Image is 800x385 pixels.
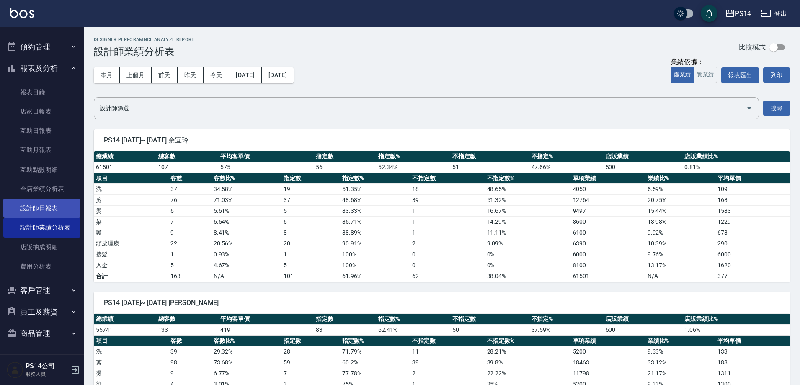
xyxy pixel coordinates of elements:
[10,8,34,18] img: Logo
[168,173,212,184] th: 客數
[410,205,485,216] td: 1
[410,260,485,271] td: 0
[604,324,682,335] td: 600
[94,67,120,83] button: 本月
[212,249,281,260] td: 0.93 %
[94,151,790,173] table: a dense table
[212,227,281,238] td: 8.41 %
[3,179,80,199] a: 全店業績分析表
[450,162,529,173] td: 51
[340,216,410,227] td: 85.71 %
[94,205,168,216] td: 燙
[229,67,261,83] button: [DATE]
[485,194,571,205] td: 51.32 %
[94,173,790,282] table: a dense table
[682,162,790,173] td: 0.81 %
[3,57,80,79] button: 報表及分析
[94,336,168,346] th: 項目
[212,216,281,227] td: 6.54 %
[94,162,156,173] td: 61501
[94,216,168,227] td: 染
[314,162,376,173] td: 56
[604,314,682,325] th: 店販業績
[94,227,168,238] td: 護
[645,205,715,216] td: 15.44 %
[743,101,756,115] button: Open
[281,271,340,282] td: 101
[94,368,168,379] td: 燙
[26,362,68,370] h5: PS14公司
[281,368,340,379] td: 7
[212,357,281,368] td: 73.68 %
[571,346,645,357] td: 5200
[571,271,645,282] td: 61501
[450,314,529,325] th: 不指定數
[7,362,23,378] img: Person
[571,249,645,260] td: 6000
[3,218,80,237] a: 設計師業績分析表
[314,324,376,335] td: 83
[94,314,156,325] th: 總業績
[410,368,485,379] td: 2
[763,67,790,83] button: 列印
[645,173,715,184] th: 業績比%
[715,194,790,205] td: 168
[645,216,715,227] td: 13.98 %
[156,151,219,162] th: 總客數
[3,301,80,323] button: 員工及薪資
[645,194,715,205] td: 20.75 %
[340,271,410,282] td: 61.96%
[715,271,790,282] td: 377
[735,8,751,19] div: PS14
[763,101,790,116] button: 搜尋
[410,227,485,238] td: 1
[218,324,314,335] td: 419
[262,67,294,83] button: [DATE]
[212,368,281,379] td: 6.77 %
[376,324,450,335] td: 62.41 %
[281,227,340,238] td: 8
[218,162,314,173] td: 575
[410,357,485,368] td: 39
[26,370,68,378] p: 服務人員
[485,357,571,368] td: 39.8 %
[281,260,340,271] td: 5
[168,336,212,346] th: 客數
[156,314,219,325] th: 總客數
[168,205,212,216] td: 6
[485,183,571,194] td: 48.65 %
[376,151,450,162] th: 指定數%
[671,58,717,67] div: 業績依據：
[94,357,168,368] td: 剪
[715,227,790,238] td: 678
[98,101,743,116] input: 選擇設計師
[168,368,212,379] td: 9
[529,314,604,325] th: 不指定%
[340,183,410,194] td: 51.35 %
[721,67,759,83] button: 報表匯出
[3,140,80,160] a: 互助月報表
[168,227,212,238] td: 9
[156,162,219,173] td: 107
[94,238,168,249] td: 頭皮理療
[645,227,715,238] td: 9.92 %
[758,6,790,21] button: 登出
[281,346,340,357] td: 28
[645,357,715,368] td: 33.12 %
[3,199,80,218] a: 設計師日報表
[212,238,281,249] td: 20.56 %
[152,67,178,83] button: 前天
[715,173,790,184] th: 平均單價
[682,324,790,335] td: 1.06 %
[529,162,604,173] td: 47.66 %
[571,260,645,271] td: 8100
[281,183,340,194] td: 19
[571,216,645,227] td: 8600
[104,136,780,145] span: PS14 [DATE]~ [DATE] 余宜玲
[94,194,168,205] td: 剪
[3,121,80,140] a: 互助日報表
[212,260,281,271] td: 4.67 %
[281,357,340,368] td: 59
[281,194,340,205] td: 37
[410,336,485,346] th: 不指定數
